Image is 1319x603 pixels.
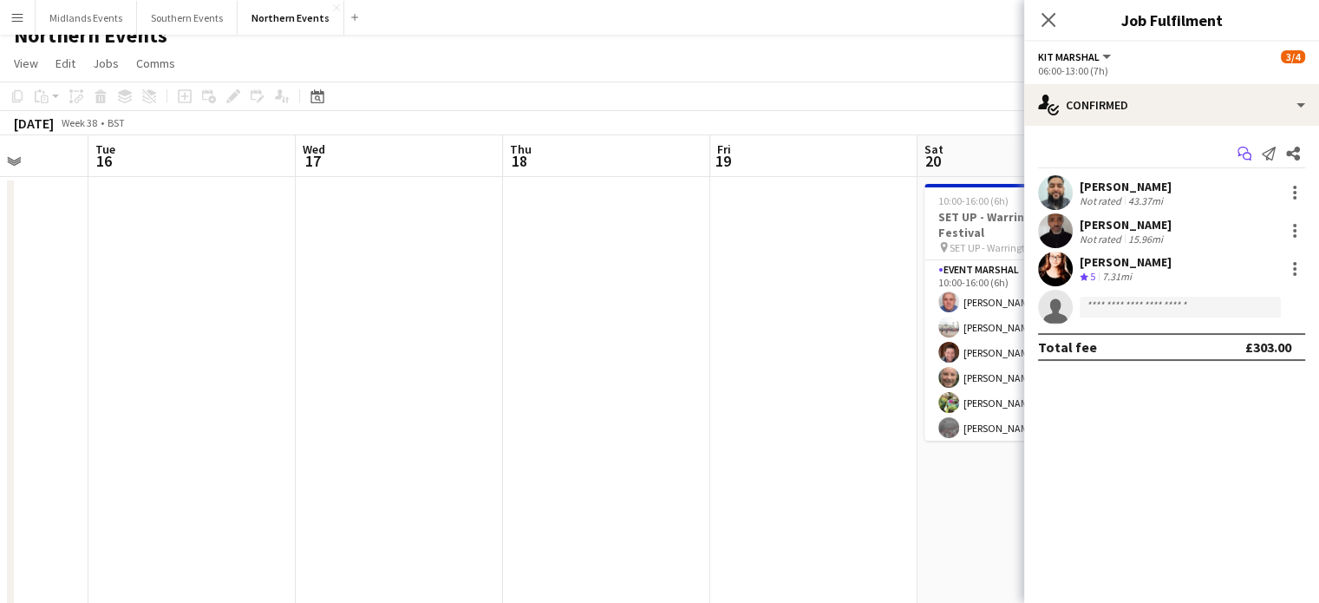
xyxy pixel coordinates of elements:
span: 17 [300,151,325,171]
a: Edit [49,52,82,75]
div: [PERSON_NAME] [1080,254,1172,270]
span: View [14,56,38,71]
span: Tue [95,141,115,157]
div: BST [108,116,125,129]
span: SET UP - Warrington Running Festival [950,241,1080,254]
h1: Northern Events [14,23,167,49]
button: Northern Events [238,1,344,35]
div: [PERSON_NAME] [1080,179,1172,194]
div: 43.37mi [1125,194,1166,207]
span: 16 [93,151,115,171]
div: Not rated [1080,194,1125,207]
span: Wed [303,141,325,157]
button: Midlands Events [36,1,137,35]
div: Not rated [1080,233,1125,246]
span: Kit Marshal [1038,50,1100,63]
div: [PERSON_NAME] [1080,217,1172,233]
app-card-role: Event Marshal10/1010:00-16:00 (6h)[PERSON_NAME][PERSON_NAME][PERSON_NAME][PERSON_NAME][PERSON_NAM... [924,260,1119,546]
span: Edit [56,56,75,71]
button: Southern Events [137,1,238,35]
span: Fri [717,141,731,157]
div: Total fee [1038,338,1097,356]
span: 3/4 [1281,50,1305,63]
span: Comms [136,56,175,71]
div: [DATE] [14,115,54,132]
a: Jobs [86,52,126,75]
span: 10:00-16:00 (6h) [938,194,1009,207]
a: View [7,52,45,75]
span: 20 [922,151,944,171]
div: Confirmed [1024,84,1319,126]
div: £303.00 [1245,338,1291,356]
span: Jobs [93,56,119,71]
button: Kit Marshal [1038,50,1113,63]
a: Comms [129,52,182,75]
div: 06:00-13:00 (7h) [1038,64,1305,77]
span: 18 [507,151,532,171]
app-job-card: 10:00-16:00 (6h)10/10SET UP - Warrington Running Festival SET UP - Warrington Running Festival1 R... [924,184,1119,441]
div: 15.96mi [1125,233,1166,246]
span: 5 [1090,270,1095,283]
span: 19 [715,151,731,171]
h3: SET UP - Warrington Running Festival [924,209,1119,240]
span: Week 38 [57,116,101,129]
h3: Job Fulfilment [1024,9,1319,31]
span: Sat [924,141,944,157]
div: 7.31mi [1099,270,1135,285]
span: Thu [510,141,532,157]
